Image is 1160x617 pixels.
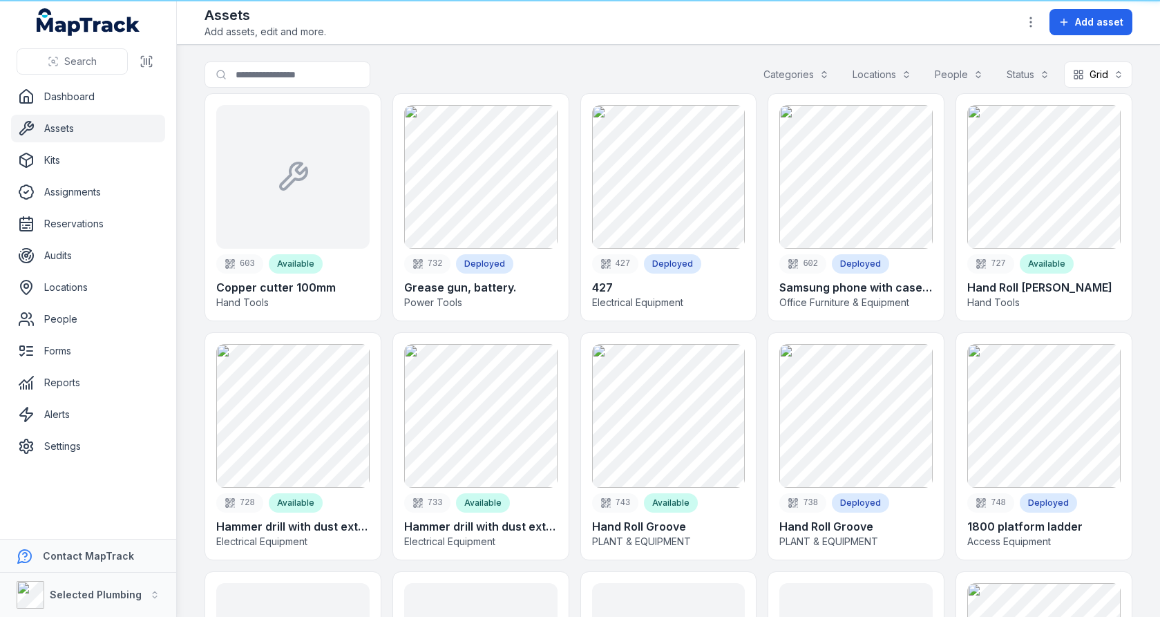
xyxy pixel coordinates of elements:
strong: Selected Plumbing [50,589,142,600]
a: Assets [11,115,165,142]
button: Categories [754,61,838,88]
a: Dashboard [11,83,165,111]
a: Locations [11,274,165,301]
span: Add asset [1075,15,1123,29]
a: Forms [11,337,165,365]
span: Search [64,55,97,68]
button: Search [17,48,128,75]
a: Audits [11,242,165,269]
span: Add assets, edit and more. [205,25,326,39]
a: Assignments [11,178,165,206]
button: People [926,61,992,88]
a: Kits [11,146,165,174]
button: Grid [1064,61,1132,88]
a: People [11,305,165,333]
h2: Assets [205,6,326,25]
a: Settings [11,433,165,460]
a: Reports [11,369,165,397]
button: Add asset [1049,9,1132,35]
button: Locations [844,61,920,88]
strong: Contact MapTrack [43,550,134,562]
a: Alerts [11,401,165,428]
a: Reservations [11,210,165,238]
a: MapTrack [37,8,140,36]
button: Status [998,61,1058,88]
